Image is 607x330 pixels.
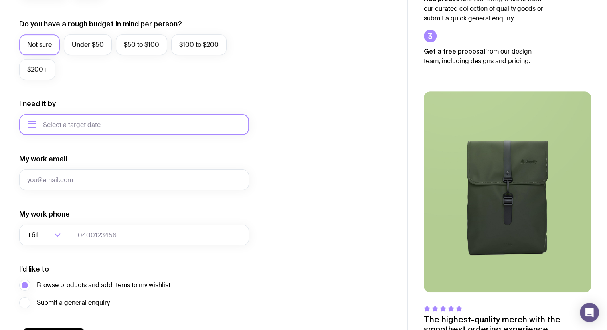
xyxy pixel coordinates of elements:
span: +61 [27,225,40,245]
input: Search for option [40,225,52,245]
div: Open Intercom Messenger [580,303,599,322]
label: $200+ [19,59,55,80]
div: Search for option [19,225,70,245]
label: Under $50 [64,34,112,55]
label: My work phone [19,209,70,219]
strong: Get a free proposal [424,48,485,55]
label: Do you have a rough budget in mind per person? [19,19,182,29]
input: 0400123456 [70,225,249,245]
span: Submit a general enquiry [37,298,110,308]
label: Not sure [19,34,60,55]
p: from our design team, including designs and pricing. [424,46,544,66]
label: I need it by [19,99,56,109]
label: I’d like to [19,264,49,274]
span: Browse products and add items to my wishlist [37,280,170,290]
label: $50 to $100 [116,34,167,55]
label: My work email [19,154,67,164]
input: you@email.com [19,169,249,190]
label: $100 to $200 [171,34,227,55]
input: Select a target date [19,114,249,135]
